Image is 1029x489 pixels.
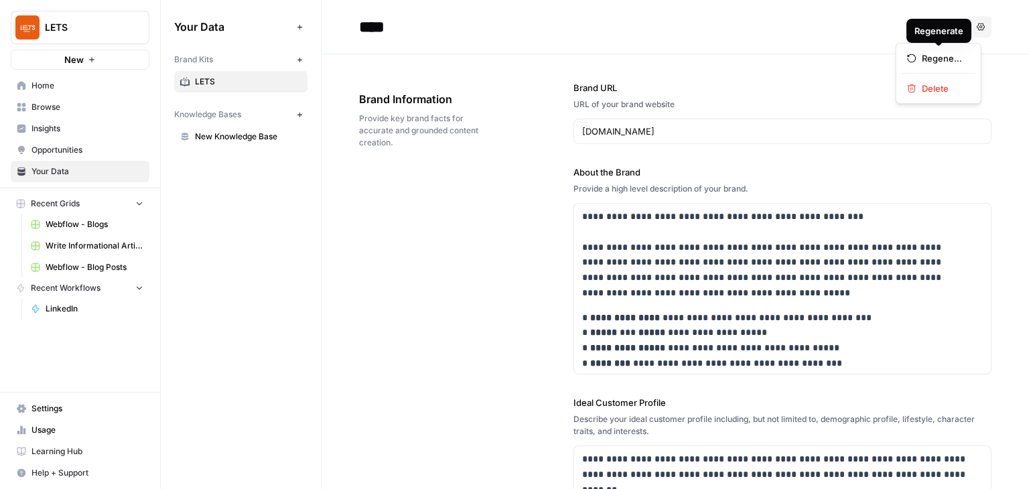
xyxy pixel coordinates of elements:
span: Your Data [174,19,291,35]
span: New Knowledge Base [195,131,301,143]
input: www.sundaysoccer.com [582,125,983,138]
span: New [64,53,84,66]
a: Browse [11,96,149,118]
label: Ideal Customer Profile [573,396,991,409]
img: LETS Logo [15,15,40,40]
span: Brand Kits [174,54,213,66]
span: Recent Grids [31,198,80,210]
span: Learning Hub [31,445,143,458]
a: Your Data [11,161,149,182]
span: LinkedIn [46,303,143,315]
span: Webflow - Blog Posts [46,261,143,273]
a: Insights [11,118,149,139]
span: LETS [45,21,126,34]
span: LETS [195,76,301,88]
a: New Knowledge Base [174,126,307,147]
a: LinkedIn [25,298,149,320]
span: Usage [31,424,143,436]
a: LETS [174,71,307,92]
span: Write Informational Article [46,240,143,252]
span: Your Data [31,165,143,178]
span: Settings [31,403,143,415]
button: Help + Support [11,462,149,484]
span: Opportunities [31,144,143,156]
div: Regenerate [914,24,963,38]
span: Browse [31,101,143,113]
span: Recent Workflows [31,282,100,294]
div: Describe your ideal customer profile including, but not limited to, demographic profile, lifestyl... [573,413,991,437]
span: Home [31,80,143,92]
button: Workspace: LETS [11,11,149,44]
a: Write Informational Article [25,235,149,257]
span: Regenerate [922,52,965,65]
span: Brand Information [359,91,498,107]
span: Insights [31,123,143,135]
a: Opportunities [11,139,149,161]
label: Brand URL [573,81,991,94]
a: Webflow - Blog Posts [25,257,149,278]
span: Help + Support [31,467,143,479]
span: Webflow - Blogs [46,218,143,230]
a: Webflow - Blogs [25,214,149,235]
div: URL of your brand website [573,98,991,111]
span: Provide key brand facts for accurate and grounded content creation. [359,113,498,149]
button: Recent Workflows [11,278,149,298]
a: Settings [11,398,149,419]
a: Learning Hub [11,441,149,462]
a: Home [11,75,149,96]
div: Provide a high level description of your brand. [573,183,991,195]
span: Delete [922,82,965,95]
button: New [11,50,149,70]
a: Usage [11,419,149,441]
button: Recent Grids [11,194,149,214]
label: About the Brand [573,165,991,179]
span: Knowledge Bases [174,109,241,121]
